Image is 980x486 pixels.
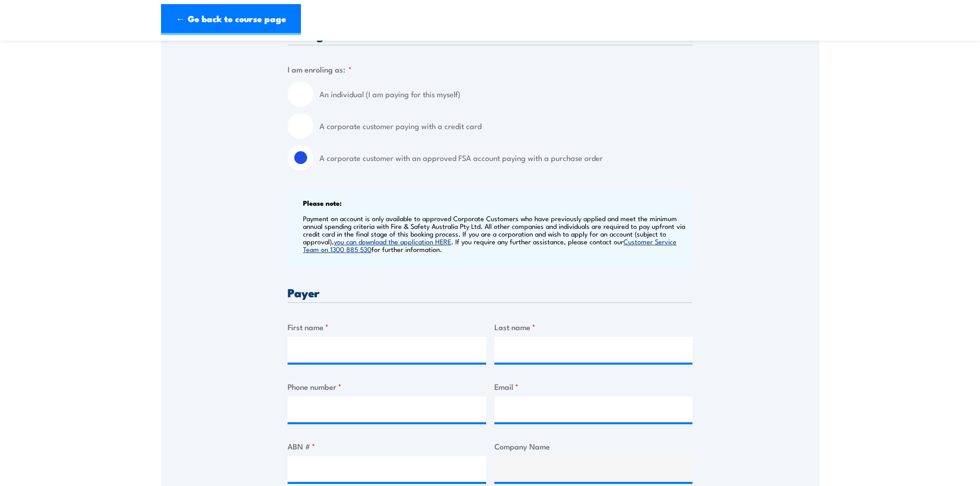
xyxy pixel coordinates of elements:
label: Company Name [494,440,693,452]
label: A corporate customer paying with a credit card [319,113,692,139]
a: Customer Service Team on 1300 885 530 [303,237,676,254]
label: A corporate customer with an approved FSA account paying with a purchase order [319,145,692,171]
b: Please note: [303,197,342,208]
label: First name [288,321,486,333]
h3: Billing details [288,29,692,41]
label: An individual (I am paying for this myself) [319,81,692,107]
legend: I am enroling as: [288,63,352,75]
label: ABN # [288,440,486,452]
label: Phone number [288,381,486,392]
label: Last name [494,321,693,333]
h3: Payer [288,286,692,298]
a: ← Go back to course page [161,4,301,35]
label: Email [494,381,693,392]
a: you can download the application HERE [334,237,451,246]
p: Payment on account is only available to approved Corporate Customers who have previously applied ... [303,214,690,253]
